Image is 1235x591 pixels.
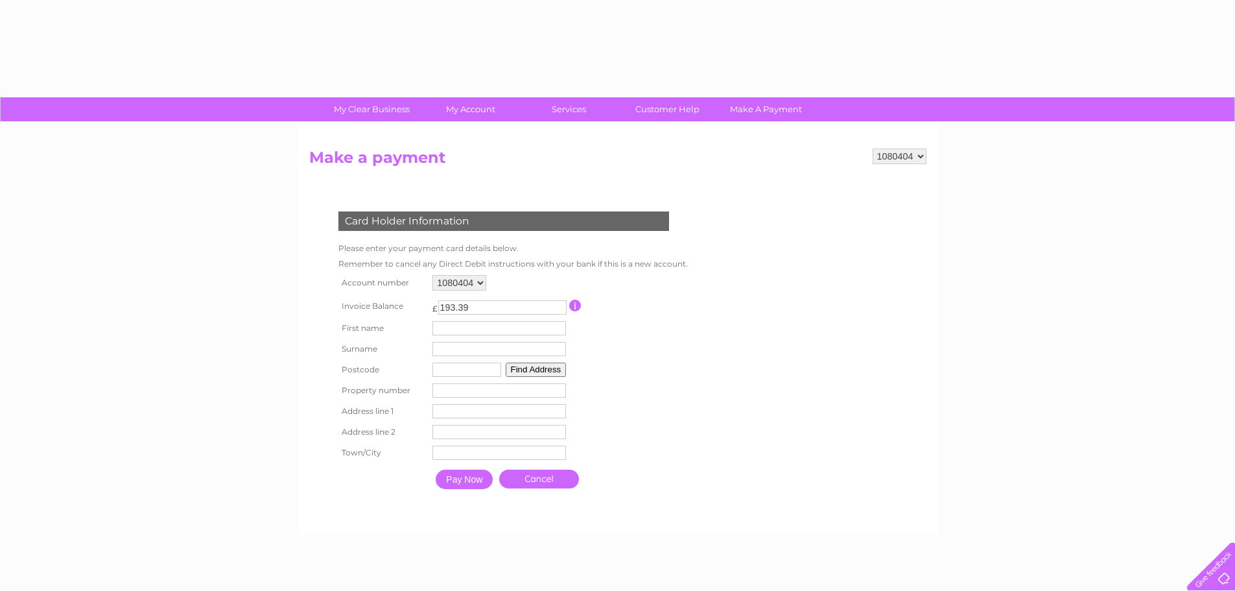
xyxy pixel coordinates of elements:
th: Surname [335,339,430,359]
td: Please enter your payment card details below. [335,241,691,256]
td: £ [432,297,438,313]
h2: Make a payment [309,149,926,173]
th: First name [335,318,430,339]
input: Pay Now [436,470,493,489]
a: Services [515,97,622,121]
th: Address line 2 [335,422,430,442]
a: My Clear Business [318,97,425,121]
a: Make A Payment [712,97,819,121]
th: Address line 1 [335,401,430,422]
th: Property number [335,380,430,401]
input: Information [569,300,582,311]
th: Town/City [335,442,430,463]
button: Find Address [506,363,567,377]
td: Remember to cancel any Direct Debit instructions with your bank if this is a new account. [335,256,691,272]
a: My Account [417,97,524,121]
th: Postcode [335,359,430,380]
th: Account number [335,272,430,294]
div: Card Holder Information [338,211,669,231]
th: Invoice Balance [335,294,430,318]
a: Customer Help [614,97,721,121]
a: Cancel [499,470,579,488]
